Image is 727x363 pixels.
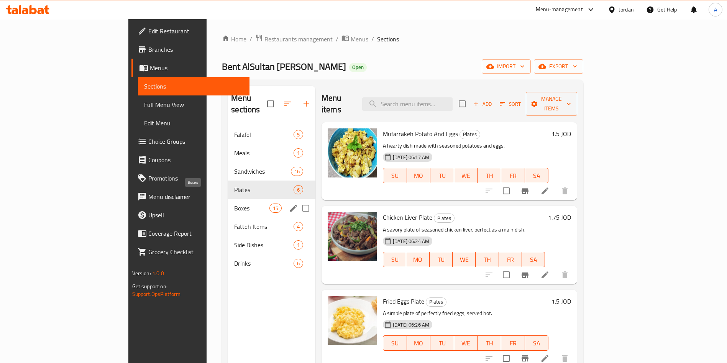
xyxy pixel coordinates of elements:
[460,130,480,139] span: Plates
[328,212,377,261] img: Chicken Liver Plate
[390,154,432,161] span: [DATE] 06:17 AM
[525,254,542,265] span: SA
[222,34,583,44] nav: breadcrumb
[390,238,432,245] span: [DATE] 06:24 AM
[294,260,303,267] span: 6
[131,206,250,224] a: Upsell
[556,266,574,284] button: delete
[322,92,353,115] h2: Menu items
[234,167,290,176] span: Sandwiches
[481,338,498,349] span: TH
[138,77,250,95] a: Sections
[297,95,315,113] button: Add section
[222,58,346,75] span: Bent AlSultan [PERSON_NAME]
[132,289,181,299] a: Support.OpsPlatform
[504,170,522,181] span: FR
[548,212,571,223] h6: 1.75 JOD
[430,335,454,351] button: TU
[264,34,333,44] span: Restaurants management
[386,170,404,181] span: SU
[433,338,451,349] span: TU
[426,297,446,306] span: Plates
[132,268,151,278] span: Version:
[148,210,244,220] span: Upsell
[407,335,431,351] button: MO
[148,45,244,54] span: Branches
[234,259,294,268] span: Drinks
[294,241,303,249] span: 1
[131,187,250,206] a: Menu disclaimer
[336,34,338,44] li: /
[148,192,244,201] span: Menu disclaimer
[457,170,475,181] span: WE
[501,335,525,351] button: FR
[540,62,577,71] span: export
[472,100,493,108] span: Add
[341,34,368,44] a: Menus
[528,170,546,181] span: SA
[407,168,431,183] button: MO
[234,148,294,158] span: Meals
[470,98,495,110] span: Add item
[386,254,403,265] span: SU
[525,335,549,351] button: SA
[540,354,550,363] a: Edit menu item
[470,98,495,110] button: Add
[479,254,496,265] span: TH
[132,281,167,291] span: Get support on:
[228,181,315,199] div: Plates6
[433,170,451,181] span: TU
[294,222,303,231] div: items
[228,125,315,144] div: Falafel5
[234,222,294,231] div: Fatteh Items
[453,252,476,267] button: WE
[499,252,522,267] button: FR
[148,26,244,36] span: Edit Restaurant
[228,162,315,181] div: Sandwiches16
[714,5,717,14] span: A
[294,240,303,250] div: items
[482,59,531,74] button: import
[131,132,250,151] a: Choice Groups
[430,252,453,267] button: TU
[377,34,399,44] span: Sections
[501,168,525,183] button: FR
[131,224,250,243] a: Coverage Report
[138,114,250,132] a: Edit Menu
[516,266,534,284] button: Branch-specific-item
[540,270,550,279] a: Edit menu item
[234,130,294,139] div: Falafel
[409,254,426,265] span: MO
[383,212,432,223] span: Chicken Liver Plate
[148,229,244,238] span: Coverage Report
[294,223,303,230] span: 4
[148,174,244,183] span: Promotions
[228,144,315,162] div: Meals1
[270,205,281,212] span: 15
[481,170,498,181] span: TH
[619,5,634,14] div: Jordan
[131,243,250,261] a: Grocery Checklist
[410,338,428,349] span: MO
[131,59,250,77] a: Menus
[150,63,244,72] span: Menus
[362,97,453,111] input: search
[454,168,478,183] button: WE
[294,259,303,268] div: items
[532,94,571,113] span: Manage items
[504,338,522,349] span: FR
[234,185,294,194] span: Plates
[291,168,303,175] span: 16
[454,335,478,351] button: WE
[234,204,269,213] span: Boxes
[488,62,525,71] span: import
[228,122,315,276] nav: Menu sections
[349,64,367,71] span: Open
[131,40,250,59] a: Branches
[234,240,294,250] span: Side Dishes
